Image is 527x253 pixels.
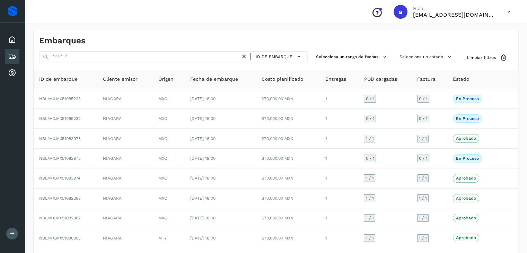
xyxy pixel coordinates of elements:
[419,236,427,240] span: 1 / 1
[97,109,153,129] td: NIAGARA
[190,76,238,83] span: Fecha de embarque
[256,189,320,208] td: $70,000.00 MXN
[419,137,427,141] span: 1 / 1
[153,208,185,228] td: MXC
[39,196,81,201] span: NBL/MX.MX51082283
[190,136,216,141] span: [DATE] 18:00
[256,149,320,168] td: $70,000.00 MXN
[313,51,391,63] button: Selecciona un rango de fechas
[153,168,185,188] td: MXC
[39,96,81,101] span: NBL/MX.MX51085223
[366,176,374,180] span: 1 / 1
[39,216,81,220] span: NBL/MX.MX51082302
[97,228,153,248] td: NIAGARA
[254,52,305,62] button: ID de embarque
[366,196,374,200] span: 1 / 1
[153,189,185,208] td: MXC
[39,236,81,241] span: NBL/MX.MX51080205
[39,116,81,121] span: NBL/MX.MX51085232
[467,54,496,61] span: Limpiar filtros
[456,196,476,201] p: Aprobado
[325,76,346,83] span: Entregas
[320,129,358,148] td: 1
[97,149,153,168] td: NIAGARA
[190,236,216,241] span: [DATE] 18:00
[39,136,81,141] span: NBL/MX.MX51083975
[320,89,358,109] td: 1
[456,176,476,181] p: Aprobado
[419,176,427,180] span: 1 / 1
[5,66,19,81] div: Cuentas por cobrar
[97,168,153,188] td: NIAGARA
[256,54,292,60] span: ID de embarque
[158,76,174,83] span: Origen
[366,236,374,240] span: 1 / 1
[413,6,496,11] p: Hola,
[256,89,320,109] td: $70,000.00 MXN
[366,156,374,160] span: 0 / 1
[256,168,320,188] td: $70,000.00 MXN
[419,116,428,121] span: 0 / 1
[366,116,374,121] span: 0 / 1
[256,109,320,129] td: $70,000.00 MXN
[153,89,185,109] td: MXC
[190,96,216,101] span: [DATE] 18:00
[320,109,358,129] td: 1
[256,208,320,228] td: $70,000.00 MXN
[39,176,80,181] span: NBL/MX.MX51083974
[419,97,428,101] span: 0 / 1
[456,235,476,240] p: Aprobado
[5,32,19,47] div: Inicio
[320,208,358,228] td: 1
[462,51,513,64] button: Limpiar filtros
[103,76,138,83] span: Cliente emisor
[97,129,153,148] td: NIAGARA
[190,116,216,121] span: [DATE] 18:00
[190,216,216,220] span: [DATE] 18:00
[453,76,469,83] span: Estado
[456,116,479,121] p: En proceso
[320,189,358,208] td: 1
[419,156,428,160] span: 0 / 1
[364,76,397,83] span: POD cargadas
[39,76,78,83] span: ID de embarque
[97,89,153,109] td: NIAGARA
[417,76,436,83] span: Factura
[366,97,374,101] span: 0 / 1
[5,49,19,64] div: Embarques
[320,228,358,248] td: 1
[39,156,81,161] span: NBL/MX.MX51083972
[397,51,456,63] button: Selecciona un estado
[97,189,153,208] td: NIAGARA
[366,137,374,141] span: 1 / 1
[419,216,427,220] span: 1 / 1
[413,11,496,18] p: angelarodriguez@fletesrgc.com
[153,149,185,168] td: MXC
[190,156,216,161] span: [DATE] 18:00
[262,76,303,83] span: Costo planificado
[256,129,320,148] td: $70,000.00 MXN
[320,168,358,188] td: 1
[39,36,86,46] h4: Embarques
[190,196,216,201] span: [DATE] 18:00
[456,96,479,101] p: En proceso
[256,228,320,248] td: $78,000.00 MXN
[97,208,153,228] td: NIAGARA
[419,196,427,200] span: 1 / 1
[366,216,374,220] span: 1 / 1
[153,109,185,129] td: MXC
[456,136,476,141] p: Aprobado
[456,216,476,220] p: Aprobado
[456,156,479,161] p: En proceso
[153,129,185,148] td: MXC
[153,228,185,248] td: MTY
[320,149,358,168] td: 1
[190,176,216,181] span: [DATE] 18:00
